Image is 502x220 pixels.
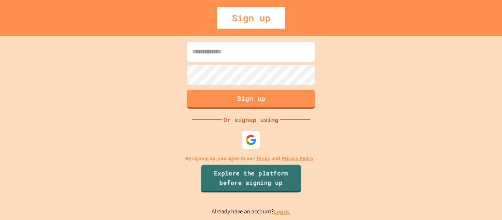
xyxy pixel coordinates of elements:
a: Explore the platform before signing up [201,165,301,192]
a: Log in. [274,208,291,216]
div: Sign up [217,7,285,29]
img: google-icon.svg [245,134,257,145]
button: Sign up [187,90,315,109]
a: Privacy Policy [282,155,313,162]
div: Or signup using [222,115,280,124]
p: Already have an account? [212,207,291,216]
a: Terms [256,155,270,162]
p: By signing up, you agree to our and . [186,155,317,162]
